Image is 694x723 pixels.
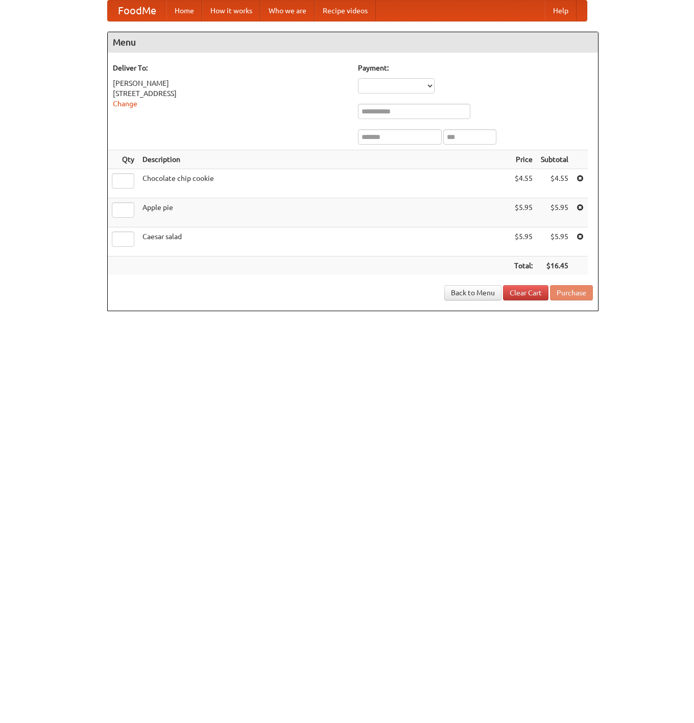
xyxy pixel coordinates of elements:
[510,198,537,227] td: $5.95
[550,285,593,300] button: Purchase
[503,285,548,300] a: Clear Cart
[113,63,348,73] h5: Deliver To:
[260,1,315,21] a: Who we are
[510,150,537,169] th: Price
[108,32,598,53] h4: Menu
[358,63,593,73] h5: Payment:
[138,150,510,169] th: Description
[315,1,376,21] a: Recipe videos
[138,227,510,256] td: Caesar salad
[537,169,572,198] td: $4.55
[537,256,572,275] th: $16.45
[537,227,572,256] td: $5.95
[537,150,572,169] th: Subtotal
[166,1,202,21] a: Home
[510,227,537,256] td: $5.95
[510,169,537,198] td: $4.55
[510,256,537,275] th: Total:
[202,1,260,21] a: How it works
[113,78,348,88] div: [PERSON_NAME]
[138,169,510,198] td: Chocolate chip cookie
[138,198,510,227] td: Apple pie
[545,1,577,21] a: Help
[108,1,166,21] a: FoodMe
[113,100,137,108] a: Change
[113,88,348,99] div: [STREET_ADDRESS]
[108,150,138,169] th: Qty
[537,198,572,227] td: $5.95
[444,285,501,300] a: Back to Menu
